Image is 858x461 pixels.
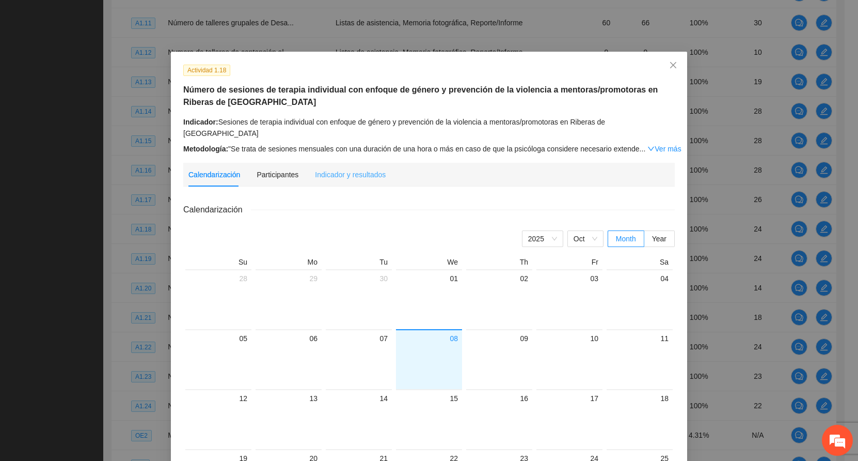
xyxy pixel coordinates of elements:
[330,332,388,345] div: 07
[605,257,675,269] th: Sa
[470,272,528,285] div: 02
[324,269,394,329] td: 2025-09-30
[183,116,675,139] div: Sesiones de terapia individual con enfoque de género y prevención de la violencia a mentoras/prom...
[652,235,666,243] span: Year
[640,145,646,153] span: ...
[183,203,251,216] span: Calendarización
[183,257,253,269] th: Su
[647,145,655,152] span: down
[605,389,675,449] td: 2025-10-18
[534,329,605,389] td: 2025-10-10
[253,389,324,449] td: 2025-10-13
[315,169,386,180] div: Indicador y resultados
[394,329,464,389] td: 2025-10-08
[611,272,669,285] div: 04
[541,392,598,405] div: 17
[183,145,228,153] strong: Metodología:
[330,272,388,285] div: 30
[464,269,534,329] td: 2025-10-02
[464,257,534,269] th: Th
[183,118,218,126] strong: Indicador:
[541,332,598,345] div: 10
[464,389,534,449] td: 2025-10-16
[260,392,317,405] div: 13
[260,272,317,285] div: 29
[470,392,528,405] div: 16
[188,169,240,180] div: Calendarización
[183,389,253,449] td: 2025-10-12
[189,332,247,345] div: 05
[534,257,605,269] th: Fr
[394,257,464,269] th: We
[616,235,636,243] span: Month
[169,5,194,30] div: Minimizar ventana de chat en vivo
[605,269,675,329] td: 2025-10-04
[253,269,324,329] td: 2025-09-29
[54,53,173,66] div: Chatee con nosotros ahora
[605,329,675,389] td: 2025-10-11
[464,329,534,389] td: 2025-10-09
[574,231,597,247] span: Oct
[534,269,605,329] td: 2025-10-03
[534,389,605,449] td: 2025-10-17
[541,272,598,285] div: 03
[253,257,324,269] th: Mo
[528,231,557,247] span: 2025
[324,389,394,449] td: 2025-10-14
[189,392,247,405] div: 12
[183,65,230,76] span: Actividad 1.18
[253,329,324,389] td: 2025-10-06
[394,389,464,449] td: 2025-10-15
[611,332,669,345] div: 11
[400,332,458,345] div: 08
[611,392,669,405] div: 18
[330,392,388,405] div: 14
[394,269,464,329] td: 2025-10-01
[669,61,677,69] span: close
[324,329,394,389] td: 2025-10-07
[257,169,298,180] div: Participantes
[400,392,458,405] div: 15
[400,272,458,285] div: 01
[60,138,142,242] span: Estamos en línea.
[183,329,253,389] td: 2025-10-05
[183,269,253,329] td: 2025-09-28
[324,257,394,269] th: Tu
[260,332,317,345] div: 06
[189,272,247,285] div: 28
[659,52,687,80] button: Close
[470,332,528,345] div: 09
[183,84,675,109] h5: Número de sesiones de terapia individual con enfoque de género y prevención de la violencia a men...
[5,282,197,318] textarea: Escriba su mensaje y pulse “Intro”
[647,145,681,153] a: Expand
[183,143,675,155] div: "Se trata de sesiones mensuales con una duración de una hora o más en caso de que la psicóloga co...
